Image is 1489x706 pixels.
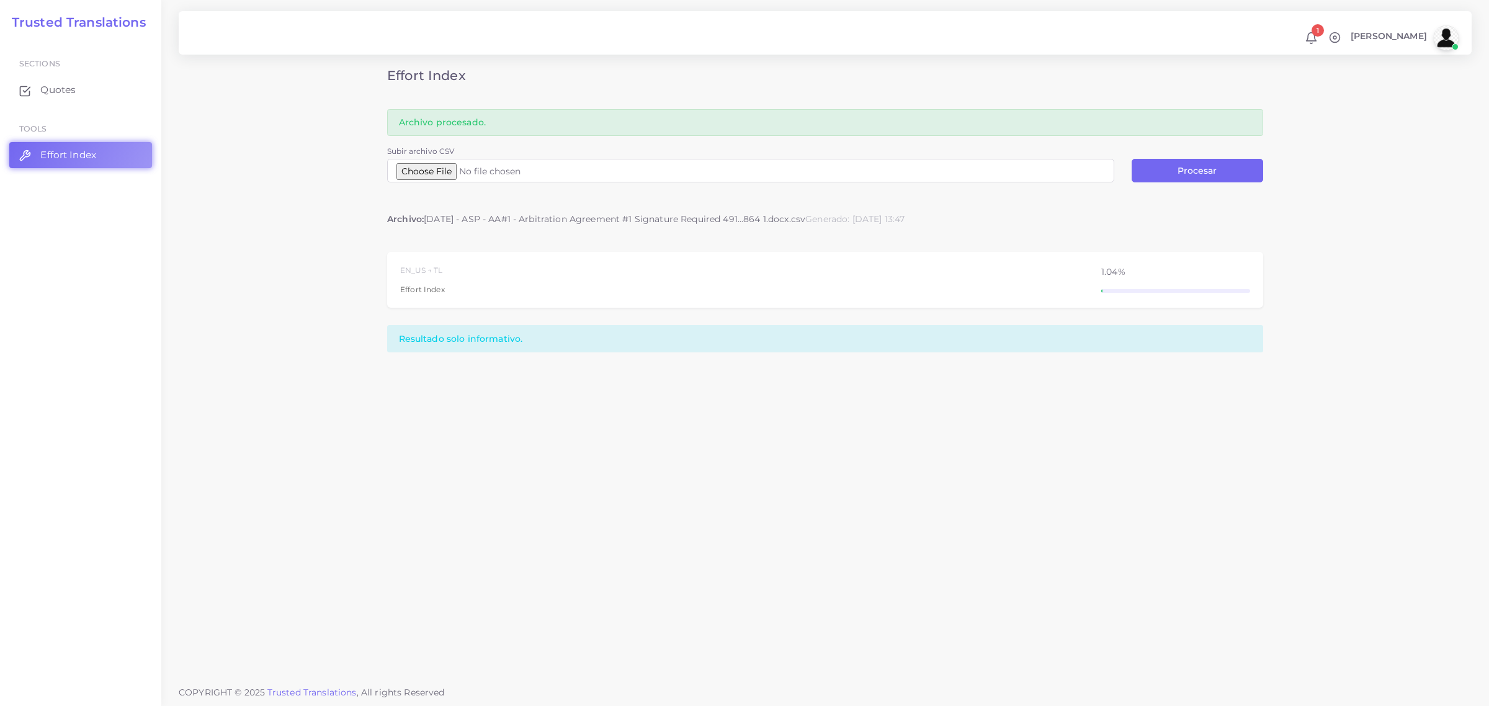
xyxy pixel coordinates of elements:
div: [DATE] - ASP - AA#1 - Arbitration Agreement #1 Signature Required 491...864 1.docx.csv [387,213,805,225]
div: Generado: [DATE] 13:47 [805,213,905,225]
a: Quotes [9,77,152,103]
span: 1 [1312,24,1324,37]
span: Sections [19,59,60,68]
div: Resultado solo informativo. [387,325,1263,352]
div: Archivo procesado. [387,109,1263,136]
button: Procesar [1132,159,1263,182]
span: COPYRIGHT © 2025 [179,686,445,699]
a: [PERSON_NAME]avatar [1344,25,1463,50]
span: Tools [19,124,47,133]
img: avatar [1434,25,1459,50]
span: Effort Index [40,148,96,162]
strong: Archivo: [387,213,424,225]
div: 1.04% [1101,267,1250,276]
a: Trusted Translations [267,687,357,698]
a: Effort Index [9,142,152,168]
span: Quotes [40,83,76,97]
a: 1 [1300,31,1322,45]
span: [PERSON_NAME] [1351,32,1427,40]
div: Effort Index [400,284,445,295]
h3: Effort Index [387,68,1263,83]
a: Trusted Translations [3,15,146,30]
label: Subir archivo CSV [387,146,454,156]
div: EN_US → TL [400,265,445,275]
span: , All rights Reserved [357,686,445,699]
